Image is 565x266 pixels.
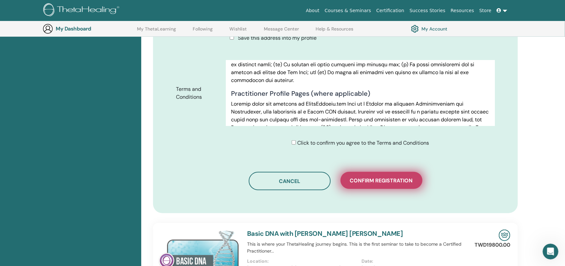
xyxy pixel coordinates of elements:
[249,172,331,190] button: Cancel
[193,26,213,37] a: Following
[448,5,477,17] a: Resources
[322,5,374,17] a: Courses & Seminars
[231,100,490,218] p: Loremip dolor sit ametcons ad ElitsEddoeiu.tem Inci ut l Etdolor ma aliquaen Adminimveniam qui No...
[411,23,419,34] img: cog.svg
[56,26,121,32] h3: My Dashboard
[231,90,490,97] h4: Practitioner Profile Pages (where applicable)
[247,241,476,255] p: This is where your ThetaHealing journey begins. This is the first seminar to take to become a Cer...
[362,258,473,265] p: Date:
[247,229,403,238] a: Basic DNA with [PERSON_NAME] [PERSON_NAME]
[264,26,299,37] a: Message Center
[171,83,226,103] label: Terms and Conditions
[374,5,407,17] a: Certification
[407,5,448,17] a: Success Stories
[43,3,122,18] img: logo.png
[297,139,429,146] span: Click to confirm you agree to the Terms and Conditions
[316,26,353,37] a: Help & Resources
[477,5,494,17] a: Store
[475,241,510,249] p: TWD19800.00
[43,24,53,34] img: generic-user-icon.jpg
[238,34,317,41] span: Save this address into my profile
[279,178,300,185] span: Cancel
[303,5,322,17] a: About
[499,230,510,241] img: In-Person Seminar
[350,177,413,184] span: Confirm registration
[543,244,558,259] iframe: Intercom live chat
[411,23,447,34] a: My Account
[247,258,358,265] p: Location:
[230,26,247,37] a: Wishlist
[341,172,422,189] button: Confirm registration
[137,26,176,37] a: My ThetaLearning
